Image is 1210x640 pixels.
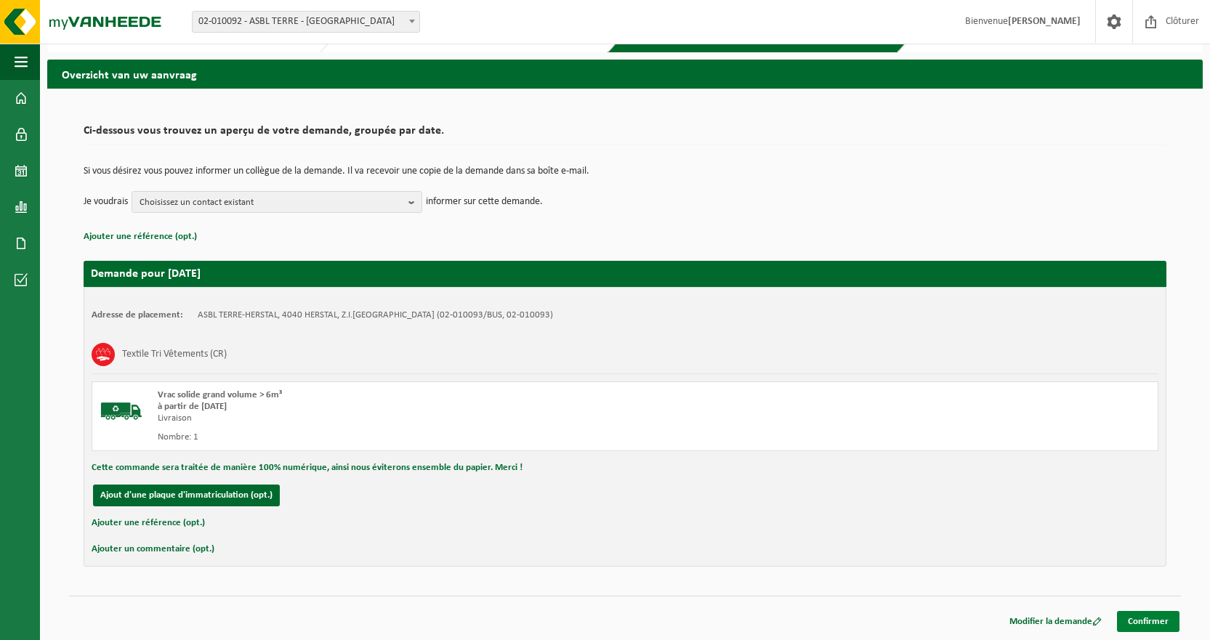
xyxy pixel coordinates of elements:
[140,192,403,214] span: Choisissez un contact existant
[122,343,227,366] h3: Textile Tri Vêtements (CR)
[92,514,205,532] button: Ajouter une référence (opt.)
[47,60,1203,88] h2: Overzicht van uw aanvraag
[84,191,128,213] p: Je voudrais
[198,309,553,321] td: ASBL TERRE-HERSTAL, 4040 HERSTAL, Z.I.[GEOGRAPHIC_DATA] (02-010093/BUS, 02-010093)
[192,11,420,33] span: 02-010092 - ASBL TERRE - HERSTAL
[84,166,1166,177] p: Si vous désirez vous pouvez informer un collègue de la demande. Il va recevoir une copie de la de...
[1008,16,1081,27] strong: [PERSON_NAME]
[93,485,280,506] button: Ajout d'une plaque d'immatriculation (opt.)
[91,268,201,280] strong: Demande pour [DATE]
[158,432,683,443] div: Nombre: 1
[999,611,1113,632] a: Modifier la demande
[84,125,1166,145] h2: Ci-dessous vous trouvez un aperçu de votre demande, groupée par date.
[158,390,282,400] span: Vrac solide grand volume > 6m³
[92,458,523,477] button: Cette commande sera traitée de manière 100% numérique, ainsi nous éviterons ensemble du papier. M...
[84,227,197,246] button: Ajouter une référence (opt.)
[158,402,227,411] strong: à partir de [DATE]
[1117,611,1179,632] a: Confirmer
[92,310,183,320] strong: Adresse de placement:
[92,540,214,559] button: Ajouter un commentaire (opt.)
[100,389,143,433] img: BL-SO-LV.png
[158,413,683,424] div: Livraison
[132,191,422,213] button: Choisissez un contact existant
[426,191,543,213] p: informer sur cette demande.
[193,12,419,32] span: 02-010092 - ASBL TERRE - HERSTAL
